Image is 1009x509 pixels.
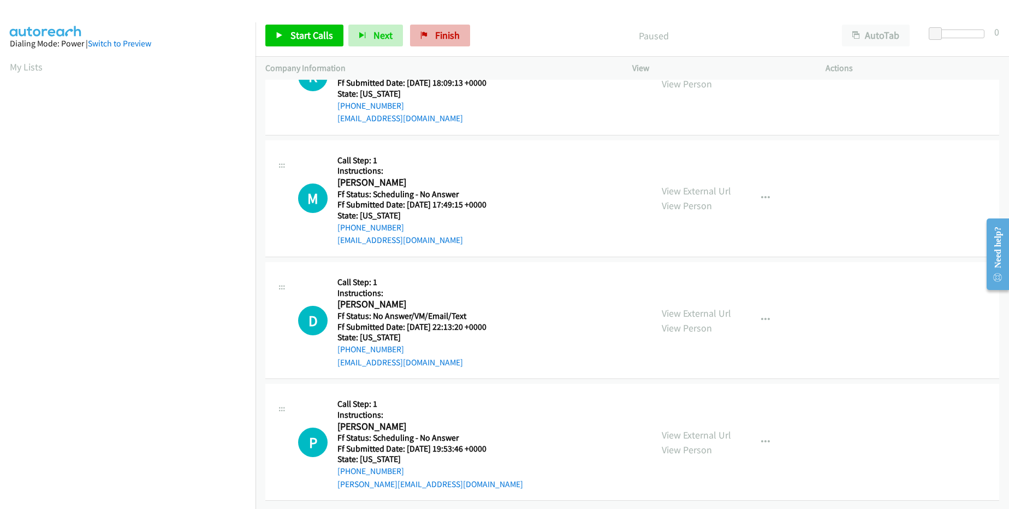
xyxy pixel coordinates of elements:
[298,428,328,457] div: The call is yet to be attempted
[435,29,460,42] span: Finish
[337,433,523,443] h5: Ff Status: Scheduling - No Answer
[977,211,1009,298] iframe: Resource Center
[88,38,151,49] a: Switch to Preview
[337,210,500,221] h5: State: [US_STATE]
[410,25,470,46] a: Finish
[10,61,43,73] a: My Lists
[337,479,523,489] a: [PERSON_NAME][EMAIL_ADDRESS][DOMAIN_NAME]
[337,332,500,343] h5: State: [US_STATE]
[337,322,500,333] h5: Ff Submitted Date: [DATE] 22:13:20 +0000
[632,62,806,75] p: View
[337,421,500,433] h2: [PERSON_NAME]
[265,25,343,46] a: Start Calls
[337,78,500,88] h5: Ff Submitted Date: [DATE] 18:09:13 +0000
[298,306,328,335] h1: D
[337,176,500,189] h2: [PERSON_NAME]
[298,184,328,213] h1: M
[934,29,984,38] div: Delay between calls (in seconds)
[662,78,712,90] a: View Person
[337,189,500,200] h5: Ff Status: Scheduling - No Answer
[298,306,328,335] div: The call is yet to be attempted
[265,62,613,75] p: Company Information
[337,298,500,311] h2: [PERSON_NAME]
[337,357,463,368] a: [EMAIL_ADDRESS][DOMAIN_NAME]
[348,25,403,46] button: Next
[337,235,463,245] a: [EMAIL_ADDRESS][DOMAIN_NAME]
[337,165,500,176] h5: Instructions:
[662,322,712,334] a: View Person
[337,88,500,99] h5: State: [US_STATE]
[337,454,523,465] h5: State: [US_STATE]
[337,222,404,233] a: [PHONE_NUMBER]
[662,185,731,197] a: View External Url
[298,184,328,213] div: The call is yet to be attempted
[662,199,712,212] a: View Person
[337,466,404,476] a: [PHONE_NUMBER]
[337,288,500,299] h5: Instructions:
[662,307,731,319] a: View External Url
[337,311,500,322] h5: Ff Status: No Answer/VM/Email/Text
[337,155,500,166] h5: Call Step: 1
[485,28,822,43] p: Paused
[290,29,333,42] span: Start Calls
[298,428,328,457] h1: P
[337,410,523,421] h5: Instructions:
[662,443,712,456] a: View Person
[842,25,910,46] button: AutoTab
[337,344,404,354] a: [PHONE_NUMBER]
[373,29,393,42] span: Next
[662,429,731,441] a: View External Url
[337,399,523,410] h5: Call Step: 1
[337,199,500,210] h5: Ff Submitted Date: [DATE] 17:49:15 +0000
[10,37,246,50] div: Dialing Mode: Power |
[337,100,404,111] a: [PHONE_NUMBER]
[337,113,463,123] a: [EMAIL_ADDRESS][DOMAIN_NAME]
[337,277,500,288] h5: Call Step: 1
[826,62,999,75] p: Actions
[994,25,999,39] div: 0
[337,443,523,454] h5: Ff Submitted Date: [DATE] 19:53:46 +0000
